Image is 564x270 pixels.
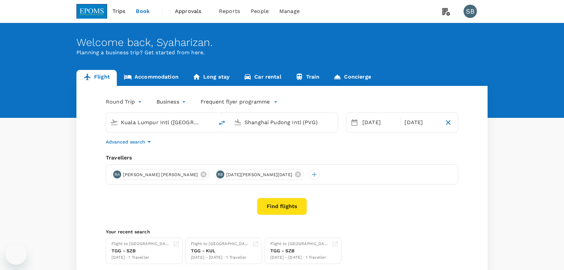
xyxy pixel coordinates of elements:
[360,116,399,129] div: [DATE]
[209,122,211,123] button: Open
[191,254,250,261] div: [DATE] - [DATE] · 1 Traveller
[222,171,296,178] span: [DATE][PERSON_NAME][DATE]
[106,138,145,145] p: Advanced search
[270,254,329,261] div: [DATE] - [DATE] · 1 Traveller
[219,7,240,15] span: Reports
[112,7,125,15] span: Trips
[270,241,329,247] div: Flight to [GEOGRAPHIC_DATA]
[119,171,202,178] span: [PERSON_NAME] [PERSON_NAME]
[117,70,186,86] a: Accommodation
[214,115,230,131] button: delete
[215,169,304,180] div: RB[DATE][PERSON_NAME][DATE]
[402,116,441,129] div: [DATE]
[106,228,458,235] p: Your recent search
[76,36,488,49] div: Welcome back , Syaharizan .
[111,169,209,180] div: RA[PERSON_NAME] [PERSON_NAME]
[111,254,170,261] div: [DATE] · 1 Traveller
[106,138,153,146] button: Advanced search
[175,7,208,15] span: Approvals
[157,97,187,107] div: Business
[191,247,250,254] div: TGG - KUL
[201,98,270,106] p: Frequent flyer programme
[326,70,378,86] a: Concierge
[245,117,324,128] input: Going to
[106,97,143,107] div: Round Trip
[111,247,170,254] div: TGG - SZB
[333,122,334,123] button: Open
[216,170,224,178] div: RB
[106,154,458,162] div: Travellers
[288,70,327,86] a: Train
[5,243,27,265] iframe: Button to launch messaging window
[186,70,237,86] a: Long stay
[76,49,488,57] p: Planning a business trip? Get started from here.
[111,241,170,247] div: Flight to [GEOGRAPHIC_DATA]
[201,98,278,106] button: Frequent flyer programme
[113,170,121,178] div: RA
[237,70,288,86] a: Car rental
[257,198,307,215] button: Find flights
[136,7,150,15] span: Book
[270,247,329,254] div: TGG - SZB
[121,117,200,128] input: Depart from
[251,7,269,15] span: People
[76,4,107,19] img: EPOMS SDN BHD
[76,70,117,86] a: Flight
[191,241,250,247] div: Flight to [GEOGRAPHIC_DATA]
[279,7,300,15] span: Manage
[464,5,477,18] div: SB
